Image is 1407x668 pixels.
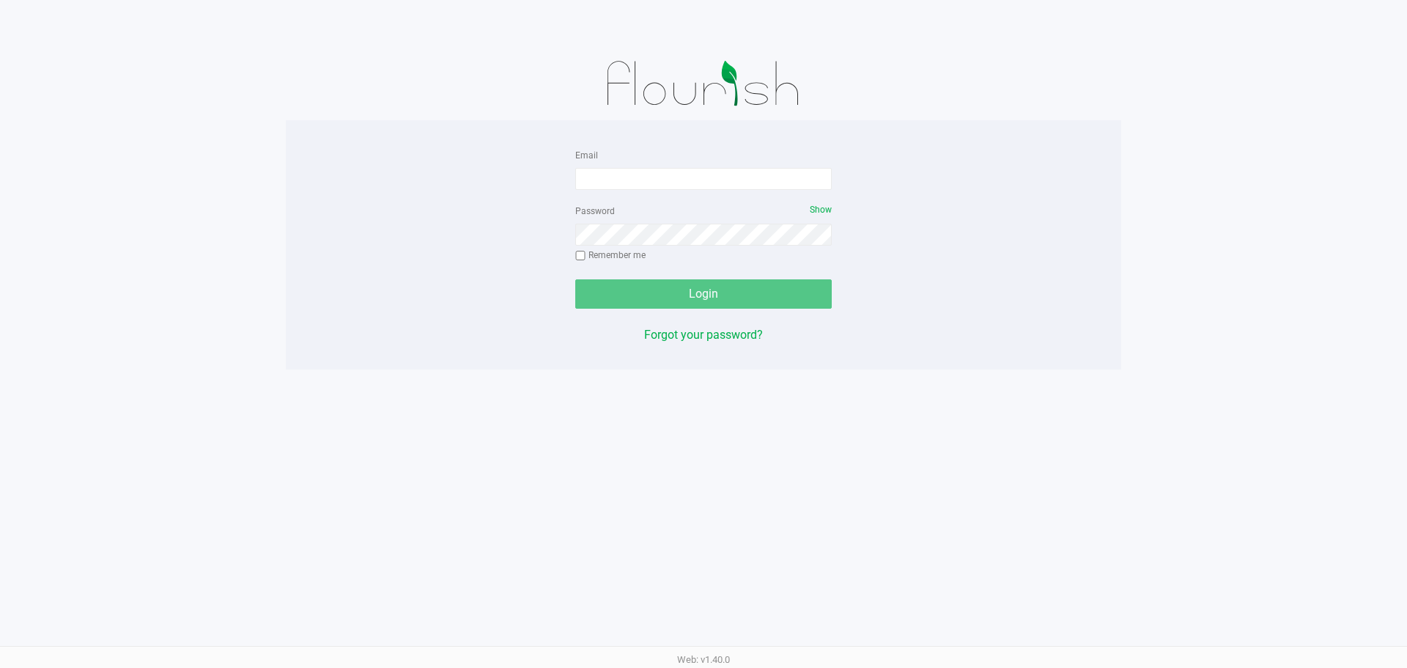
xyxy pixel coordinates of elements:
span: Web: v1.40.0 [677,654,730,665]
button: Forgot your password? [644,326,763,344]
label: Remember me [575,249,646,262]
label: Email [575,149,598,162]
label: Password [575,205,615,218]
input: Remember me [575,251,586,261]
span: Show [810,205,832,215]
